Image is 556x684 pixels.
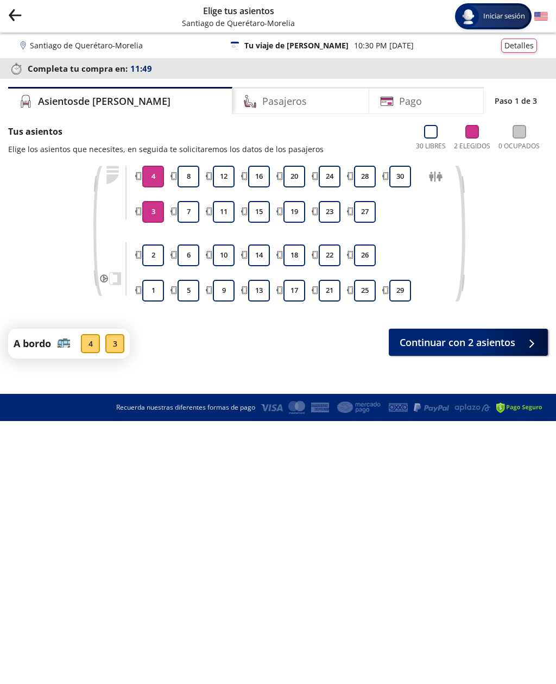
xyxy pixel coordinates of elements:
[30,40,143,51] p: Santiago de Querétaro - Morelia
[354,201,376,223] button: 27
[501,39,537,53] button: Detalles
[178,244,199,266] button: 6
[283,244,305,266] button: 18
[248,201,270,223] button: 15
[479,11,529,22] span: Iniciar sesión
[389,329,548,356] button: Continuar con 2 asientos
[244,40,349,51] p: Tu viaje de [PERSON_NAME]
[8,61,548,76] p: Completa tu compra en :
[213,244,235,266] button: 10
[178,280,199,302] button: 5
[354,280,376,302] button: 25
[142,166,164,187] button: 4
[283,166,305,187] button: 20
[14,336,51,351] p: A bordo
[283,201,305,223] button: 19
[182,17,295,29] p: Santiago de Querétaro - Morelia
[81,334,100,353] div: 4
[498,141,540,151] p: 0 Ocupados
[400,335,515,350] span: Continuar con 2 asientos
[399,94,422,109] h4: Pago
[354,244,376,266] button: 26
[8,8,22,25] button: back
[389,166,411,187] button: 30
[319,244,340,266] button: 22
[354,166,376,187] button: 28
[262,94,307,109] h4: Pasajeros
[182,4,295,17] p: Elige tus asientos
[389,280,411,302] button: 29
[142,244,164,266] button: 2
[142,280,164,302] button: 1
[248,244,270,266] button: 14
[178,201,199,223] button: 7
[495,95,537,106] p: Paso 1 de 3
[213,166,235,187] button: 12
[319,166,340,187] button: 24
[116,403,255,412] p: Recuerda nuestras diferentes formas de pago
[178,166,199,187] button: 8
[38,94,170,109] h4: Asientos de [PERSON_NAME]
[283,280,305,302] button: 17
[319,280,340,302] button: 21
[454,141,490,151] p: 2 Elegidos
[8,125,324,138] p: Tus asientos
[354,40,414,51] p: 10:30 PM [DATE]
[213,201,235,223] button: 11
[248,166,270,187] button: 16
[105,334,124,353] div: 3
[8,143,324,155] p: Elige los asientos que necesites, en seguida te solicitaremos los datos de los pasajeros
[213,280,235,302] button: 9
[416,141,446,151] p: 30 Libres
[130,62,152,75] span: 11:49
[319,201,340,223] button: 23
[142,201,164,223] button: 3
[248,280,270,302] button: 13
[534,10,548,23] button: English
